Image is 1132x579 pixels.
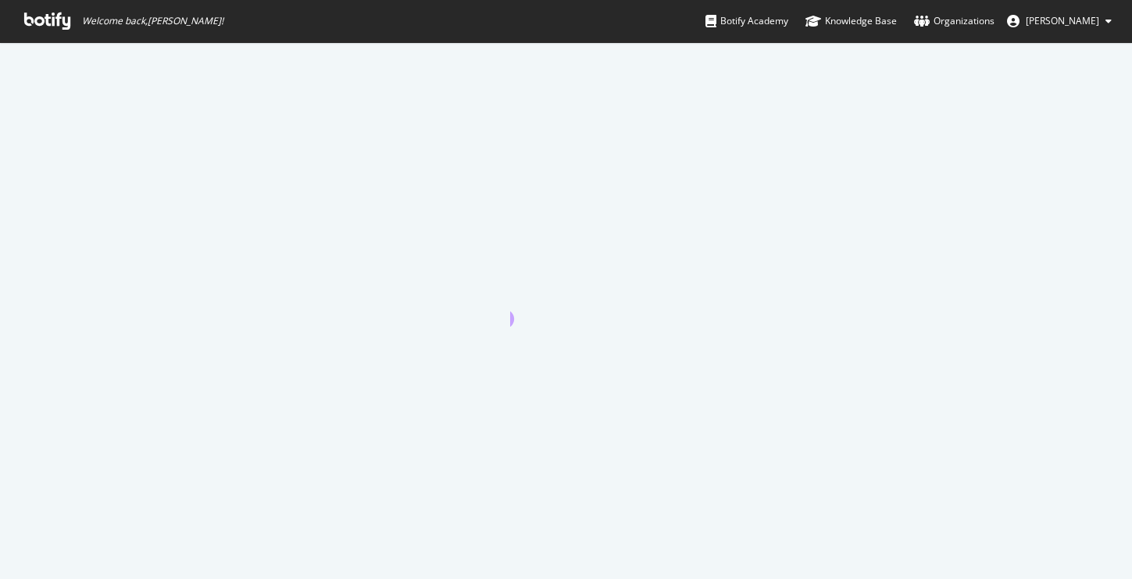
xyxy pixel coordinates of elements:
div: Knowledge Base [805,13,897,29]
span: Welcome back, [PERSON_NAME] ! [82,15,223,27]
button: [PERSON_NAME] [995,9,1124,34]
div: Organizations [914,13,995,29]
div: animation [510,270,623,327]
span: Vlajko Knezic [1026,14,1099,27]
div: Botify Academy [705,13,788,29]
